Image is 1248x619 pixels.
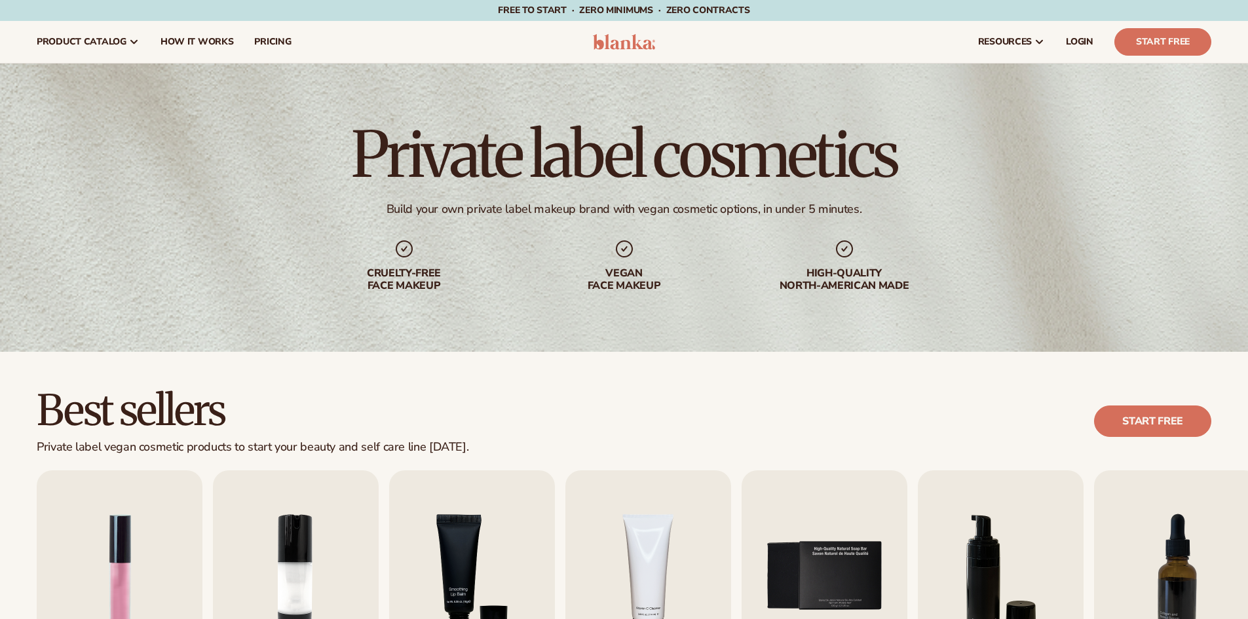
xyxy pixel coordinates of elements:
[593,34,655,50] img: logo
[37,388,468,432] h2: Best sellers
[761,267,928,292] div: High-quality North-american made
[37,37,126,47] span: product catalog
[968,21,1055,63] a: resources
[351,123,898,186] h1: Private label cosmetics
[1066,37,1093,47] span: LOGIN
[387,202,862,217] div: Build your own private label makeup brand with vegan cosmetic options, in under 5 minutes.
[1114,28,1211,56] a: Start Free
[37,440,468,455] div: Private label vegan cosmetic products to start your beauty and self care line [DATE].
[540,267,708,292] div: Vegan face makeup
[161,37,234,47] span: How It Works
[244,21,301,63] a: pricing
[254,37,291,47] span: pricing
[320,267,488,292] div: Cruelty-free face makeup
[26,21,150,63] a: product catalog
[498,4,749,16] span: Free to start · ZERO minimums · ZERO contracts
[150,21,244,63] a: How It Works
[1055,21,1104,63] a: LOGIN
[978,37,1032,47] span: resources
[1094,405,1211,437] a: Start free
